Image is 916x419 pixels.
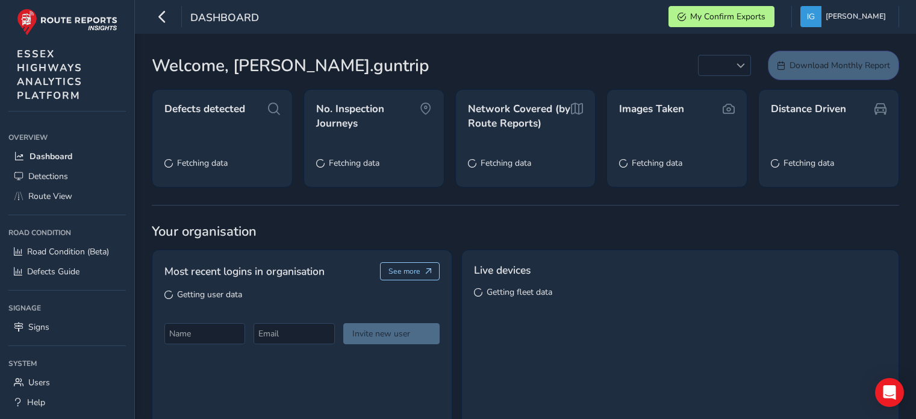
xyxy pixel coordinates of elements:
span: Route View [28,191,72,202]
span: Fetching data [784,157,834,169]
span: Welcome, [PERSON_NAME].guntrip [152,53,429,78]
button: See more [380,262,440,280]
div: Overview [8,128,126,146]
button: [PERSON_NAME] [800,6,890,27]
span: ESSEX HIGHWAYS ANALYTICS PLATFORM [17,47,83,102]
div: Open Intercom Messenger [875,378,904,407]
span: Most recent logins in organisation [164,263,325,279]
input: Email [254,323,334,344]
div: Road Condition [8,224,126,242]
div: Signage [8,299,126,317]
span: Getting user data [177,289,242,300]
a: Users [8,373,126,392]
span: Getting fleet data [487,286,552,298]
span: Users [28,377,50,388]
a: Detections [8,166,126,186]
span: Images Taken [619,102,684,116]
img: rr logo [17,8,117,36]
span: Dashboard [30,151,72,162]
a: Road Condition (Beta) [8,242,126,262]
img: diamond-layout [800,6,821,27]
span: Fetching data [329,157,379,169]
span: Your organisation [152,222,899,241]
a: Signs [8,317,126,337]
span: Fetching data [177,157,228,169]
span: Signs [28,321,49,333]
button: My Confirm Exports [668,6,774,27]
span: Road Condition (Beta) [27,246,109,257]
span: Network Covered (by Route Reports) [468,102,572,130]
span: No. Inspection Journeys [316,102,420,130]
span: Distance Driven [771,102,846,116]
span: [PERSON_NAME] [826,6,886,27]
span: Dashboard [190,10,259,27]
span: Defects detected [164,102,245,116]
div: System [8,354,126,373]
a: Route View [8,186,126,206]
span: See more [388,266,420,276]
a: Help [8,392,126,412]
span: Fetching data [632,157,682,169]
input: Name [164,323,245,344]
span: Fetching data [481,157,531,169]
span: Defects Guide [27,266,79,277]
a: Dashboard [8,146,126,166]
span: Live devices [474,262,531,278]
a: Defects Guide [8,262,126,282]
span: Detections [28,171,68,182]
span: My Confirm Exports [690,11,765,22]
span: Help [27,397,45,408]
